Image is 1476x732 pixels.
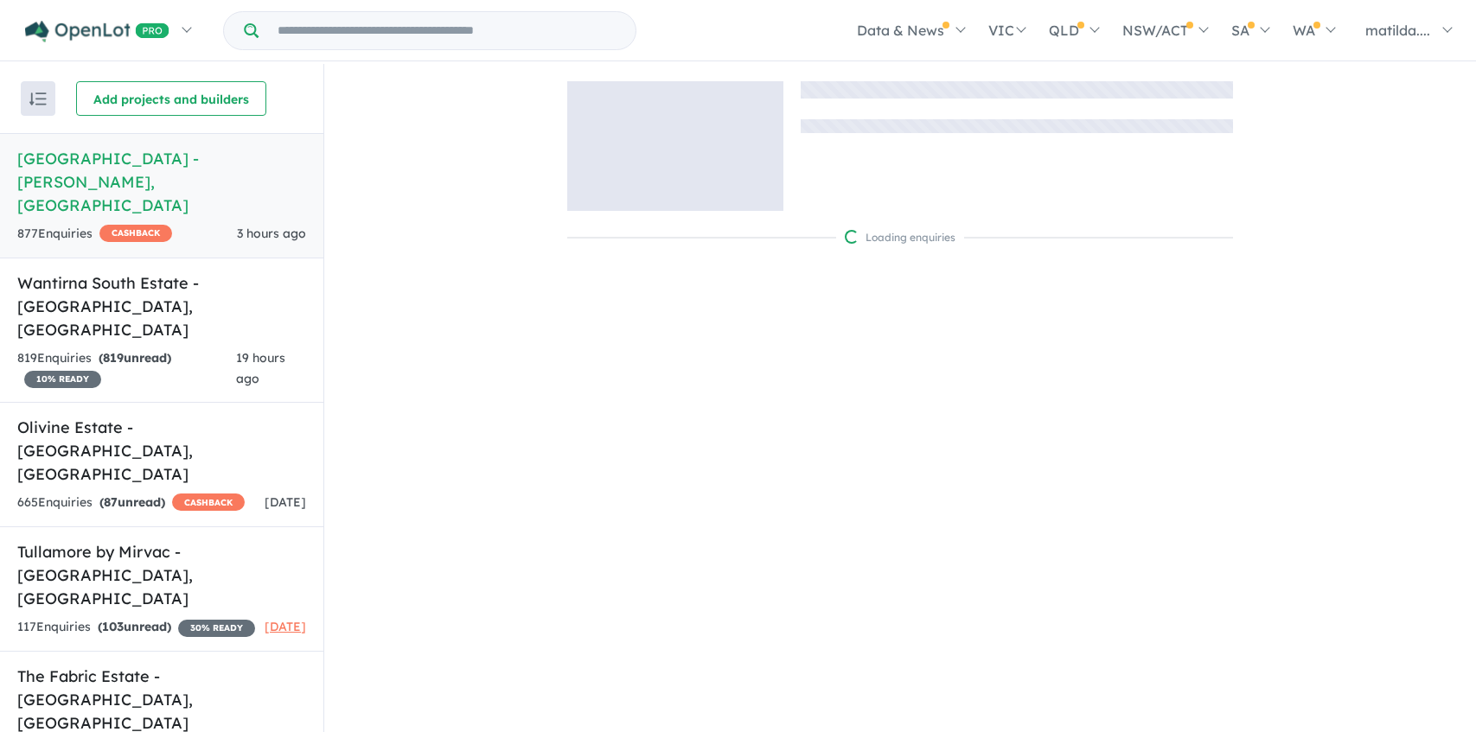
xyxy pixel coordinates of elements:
[178,620,255,637] span: 30 % READY
[265,619,306,634] span: [DATE]
[98,619,171,634] strong: ( unread)
[99,494,165,510] strong: ( unread)
[76,81,266,116] button: Add projects and builders
[99,350,171,366] strong: ( unread)
[17,224,172,245] div: 877 Enquir ies
[237,226,306,241] span: 3 hours ago
[17,147,306,217] h5: [GEOGRAPHIC_DATA] - [PERSON_NAME] , [GEOGRAPHIC_DATA]
[17,540,306,610] h5: Tullamore by Mirvac - [GEOGRAPHIC_DATA] , [GEOGRAPHIC_DATA]
[172,493,245,511] span: CASHBACK
[17,416,306,486] h5: Olivine Estate - [GEOGRAPHIC_DATA] , [GEOGRAPHIC_DATA]
[17,271,306,341] h5: Wantirna South Estate - [GEOGRAPHIC_DATA] , [GEOGRAPHIC_DATA]
[236,350,285,386] span: 19 hours ago
[265,494,306,510] span: [DATE]
[24,371,101,388] span: 10 % READY
[17,617,255,638] div: 117 Enquir ies
[99,225,172,242] span: CASHBACK
[1365,22,1430,39] span: matilda....
[104,494,118,510] span: 87
[29,92,47,105] img: sort.svg
[845,229,955,246] div: Loading enquiries
[17,348,236,390] div: 819 Enquir ies
[103,350,124,366] span: 819
[17,493,245,513] div: 665 Enquir ies
[25,21,169,42] img: Openlot PRO Logo White
[102,619,124,634] span: 103
[262,12,632,49] input: Try estate name, suburb, builder or developer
